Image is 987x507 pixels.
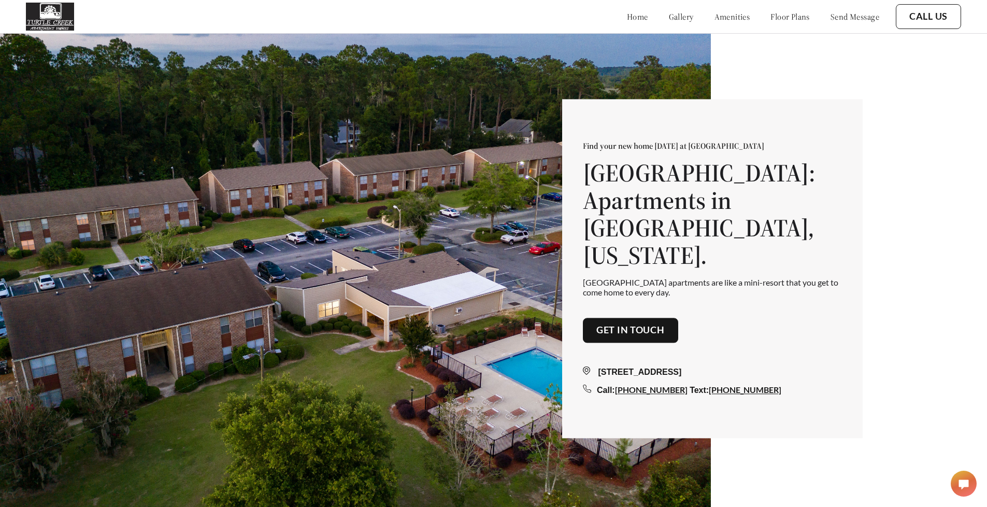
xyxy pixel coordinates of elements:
[596,325,665,336] a: Get in touch
[896,4,961,29] button: Call Us
[669,11,694,22] a: gallery
[583,160,842,269] h1: [GEOGRAPHIC_DATA]: Apartments in [GEOGRAPHIC_DATA], [US_STATE].
[615,385,688,395] a: [PHONE_NUMBER]
[583,277,842,297] p: [GEOGRAPHIC_DATA] apartments are like a mini-resort that you get to come home to every day.
[597,386,615,395] span: Call:
[714,11,750,22] a: amenities
[26,3,74,31] img: turtle_creek_logo.png
[909,11,948,22] a: Call Us
[831,11,879,22] a: send message
[770,11,810,22] a: floor plans
[627,11,648,22] a: home
[709,385,781,395] a: [PHONE_NUMBER]
[690,386,709,395] span: Text:
[583,141,842,151] p: Find your new home [DATE] at [GEOGRAPHIC_DATA]
[583,366,842,378] div: [STREET_ADDRESS]
[583,318,678,343] button: Get in touch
